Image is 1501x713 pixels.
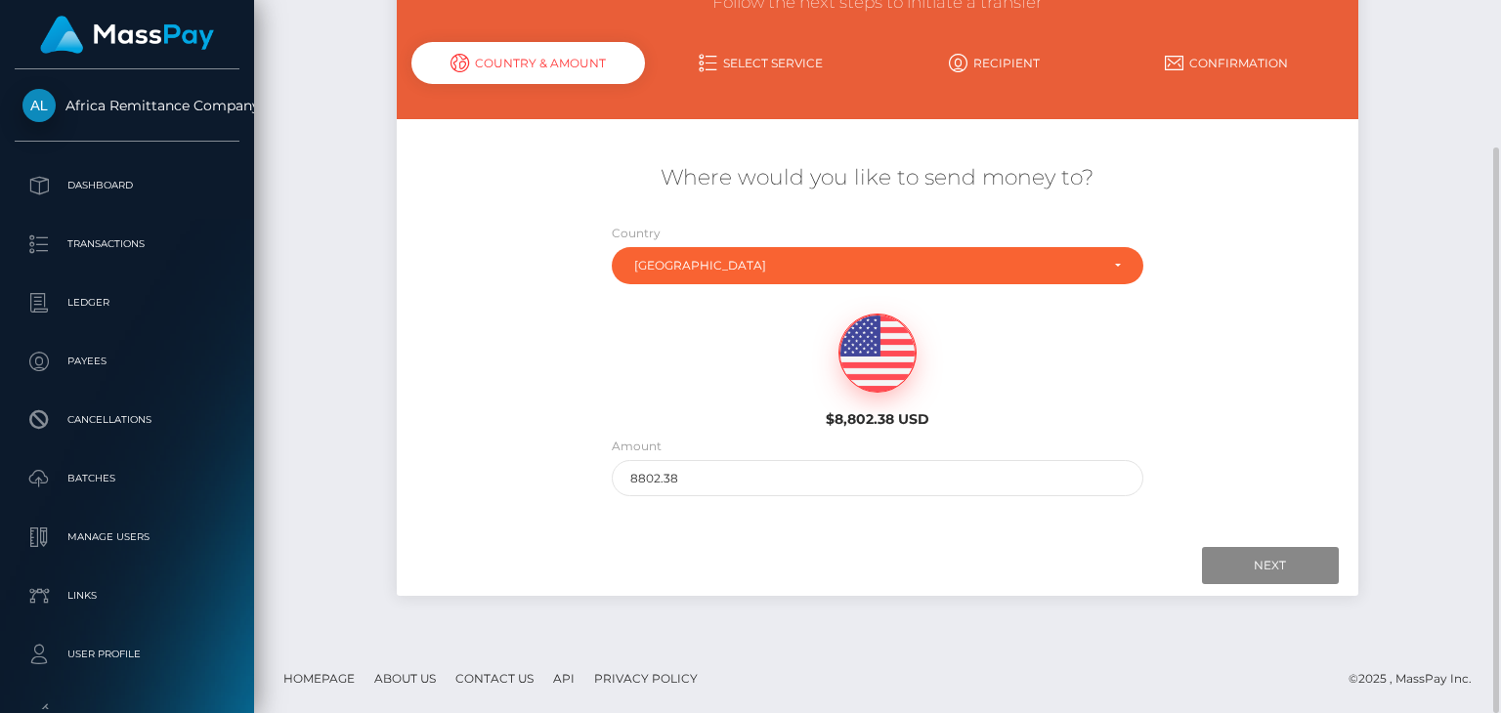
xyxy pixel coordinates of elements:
[15,396,239,444] a: Cancellations
[22,288,232,317] p: Ledger
[15,630,239,679] a: User Profile
[15,161,239,210] a: Dashboard
[22,89,56,122] img: Africa Remittance Company LLC
[634,258,1098,273] div: [GEOGRAPHIC_DATA]
[612,247,1143,284] button: Gambia
[15,278,239,327] a: Ledger
[1349,668,1486,690] div: © 2025 , MassPay Inc.
[366,663,444,693] a: About Us
[1202,547,1339,584] input: Next
[411,163,1343,193] h5: Where would you like to send money to?
[22,347,232,376] p: Payees
[15,454,239,503] a: Batches
[22,640,232,669] p: User Profile
[545,663,582,693] a: API
[448,663,541,693] a: Contact Us
[15,513,239,562] a: Manage Users
[411,42,644,84] div: Country & Amount
[15,220,239,269] a: Transactions
[22,581,232,610] p: Links
[15,97,239,114] span: Africa Remittance Company LLC
[22,171,232,200] p: Dashboard
[22,523,232,552] p: Manage Users
[40,16,214,54] img: MassPay Logo
[15,337,239,386] a: Payees
[22,464,232,493] p: Batches
[645,46,878,80] a: Select Service
[612,438,662,455] label: Amount
[612,460,1143,496] input: Amount to send in USD (Maximum: 8802.38)
[22,230,232,259] p: Transactions
[22,405,232,435] p: Cancellations
[878,46,1110,80] a: Recipient
[612,225,661,242] label: Country
[1110,46,1343,80] a: Confirmation
[276,663,363,693] a: Homepage
[586,663,706,693] a: Privacy Policy
[15,571,239,620] a: Links
[839,315,916,393] img: USD.png
[758,411,996,428] h6: $8,802.38 USD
